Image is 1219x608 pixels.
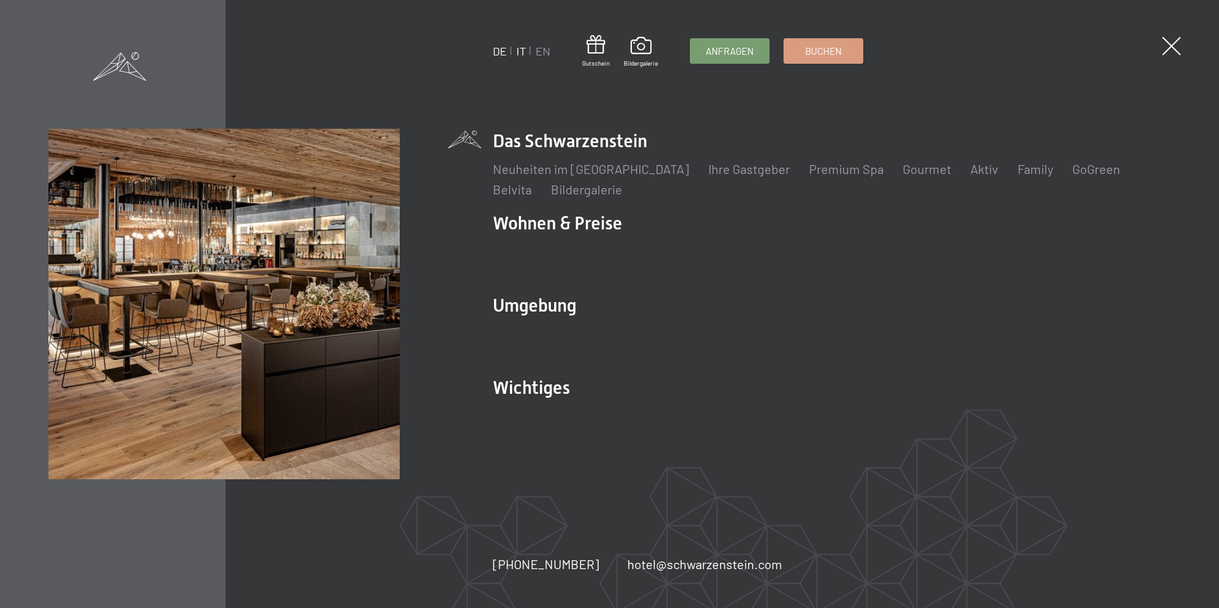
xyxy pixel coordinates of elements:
a: GoGreen [1072,161,1120,177]
a: Gourmet [903,161,951,177]
a: Gutschein [582,35,609,68]
a: Neuheiten im [GEOGRAPHIC_DATA] [493,161,689,177]
a: Bildergalerie [551,182,622,197]
span: Buchen [805,45,842,58]
span: Gutschein [582,59,609,68]
a: IT [516,44,526,58]
span: Anfragen [706,45,754,58]
span: [PHONE_NUMBER] [493,556,599,572]
a: Premium Spa [809,161,884,177]
a: EN [536,44,550,58]
a: Aktiv [970,161,998,177]
a: Family [1018,161,1053,177]
a: Ihre Gastgeber [708,161,790,177]
a: Buchen [784,39,863,63]
a: DE [493,44,507,58]
span: Bildergalerie [624,59,658,68]
a: Bildergalerie [624,37,658,68]
a: Anfragen [690,39,769,63]
a: hotel@schwarzenstein.com [627,555,782,573]
a: Belvita [493,182,532,197]
a: [PHONE_NUMBER] [493,555,599,573]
